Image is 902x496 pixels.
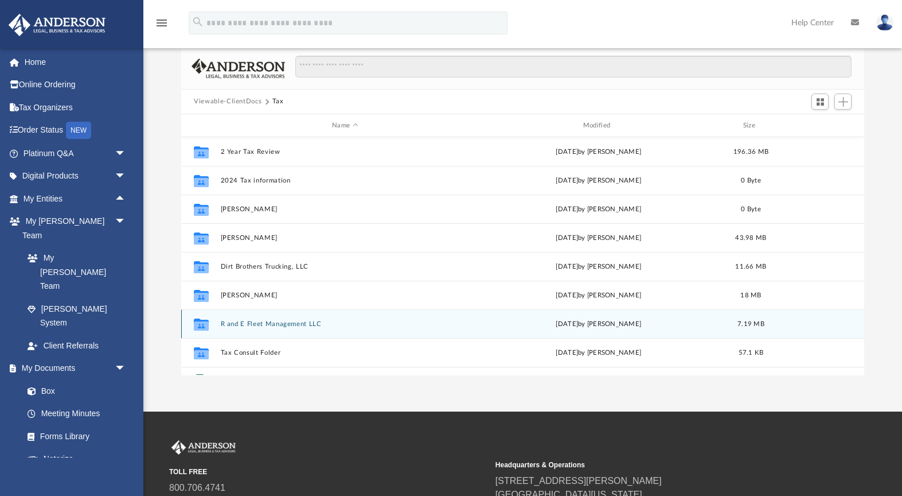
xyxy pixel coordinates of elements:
a: Forms Library [16,425,132,448]
a: Box [16,379,132,402]
a: My Entitiesarrow_drop_up [8,187,143,210]
div: Size [728,121,774,131]
span: arrow_drop_down [115,357,138,381]
span: arrow_drop_down [115,165,138,188]
a: Meeting Minutes [16,402,138,425]
button: Tax [272,96,284,107]
div: by [PERSON_NAME] [474,233,723,243]
div: [DATE] by [PERSON_NAME] [474,204,723,215]
div: by [PERSON_NAME] [474,290,723,301]
button: Switch to Grid View [811,94,829,110]
button: [PERSON_NAME] [221,206,470,213]
span: 18 MB [741,292,762,299]
a: Notarize [16,448,138,471]
span: 11.66 MB [736,263,767,270]
button: Dirt Brothers Trucking, LLC [221,263,470,270]
div: Name [220,121,469,131]
span: 0 Byte [741,177,761,184]
span: 7.19 MB [737,321,764,327]
span: arrow_drop_down [115,142,138,165]
div: id [779,121,859,131]
button: R and E Fleet Management LLC [221,320,470,328]
span: 43.98 MB [736,235,767,241]
span: 196.36 MB [733,149,768,155]
button: Add [834,94,852,110]
div: by [PERSON_NAME] [474,176,723,186]
span: [DATE] [556,292,579,299]
input: Search files and folders [295,56,852,77]
div: [DATE] by [PERSON_NAME] [474,262,723,272]
div: [DATE] by [PERSON_NAME] [474,348,723,358]
a: menu [155,22,169,30]
a: [STREET_ADDRESS][PERSON_NAME] [495,476,662,486]
a: My [PERSON_NAME] Teamarrow_drop_down [8,210,138,247]
span: [DATE] [556,177,579,184]
span: arrow_drop_up [115,187,138,211]
a: Order StatusNEW [8,119,143,142]
small: Headquarters & Operations [495,460,814,470]
div: id [186,121,215,131]
span: 57.1 KB [739,350,764,356]
button: [PERSON_NAME] [221,292,470,299]
a: [PERSON_NAME] System [16,297,138,334]
button: Tax Consult Folder [221,349,470,356]
button: 2024 Tax information [221,177,470,184]
div: Modified [474,121,723,131]
button: [PERSON_NAME] [221,234,470,242]
a: Tax Organizers [8,96,143,119]
a: 800.706.4741 [169,483,225,493]
a: Client Referrals [16,334,138,357]
div: [DATE] by [PERSON_NAME] [474,319,723,330]
div: grid [181,137,864,375]
small: TOLL FREE [169,467,487,477]
a: Platinum Q&Aarrow_drop_down [8,142,143,165]
a: My Documentsarrow_drop_down [8,357,138,380]
a: Digital Productsarrow_drop_down [8,165,143,188]
div: [DATE] by [PERSON_NAME] [474,147,723,157]
a: My [PERSON_NAME] Team [16,247,132,298]
button: 2 Year Tax Review [221,148,470,156]
span: [DATE] [556,235,579,241]
div: NEW [66,122,91,139]
button: Viewable-ClientDocs [194,96,261,107]
a: Home [8,51,143,73]
span: 0 Byte [741,206,761,212]
img: Anderson Advisors Platinum Portal [5,14,109,36]
a: Online Ordering [8,73,143,96]
i: menu [155,16,169,30]
span: arrow_drop_down [115,210,138,234]
img: User Pic [876,14,893,31]
i: search [192,15,204,28]
img: Anderson Advisors Platinum Portal [169,440,238,455]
